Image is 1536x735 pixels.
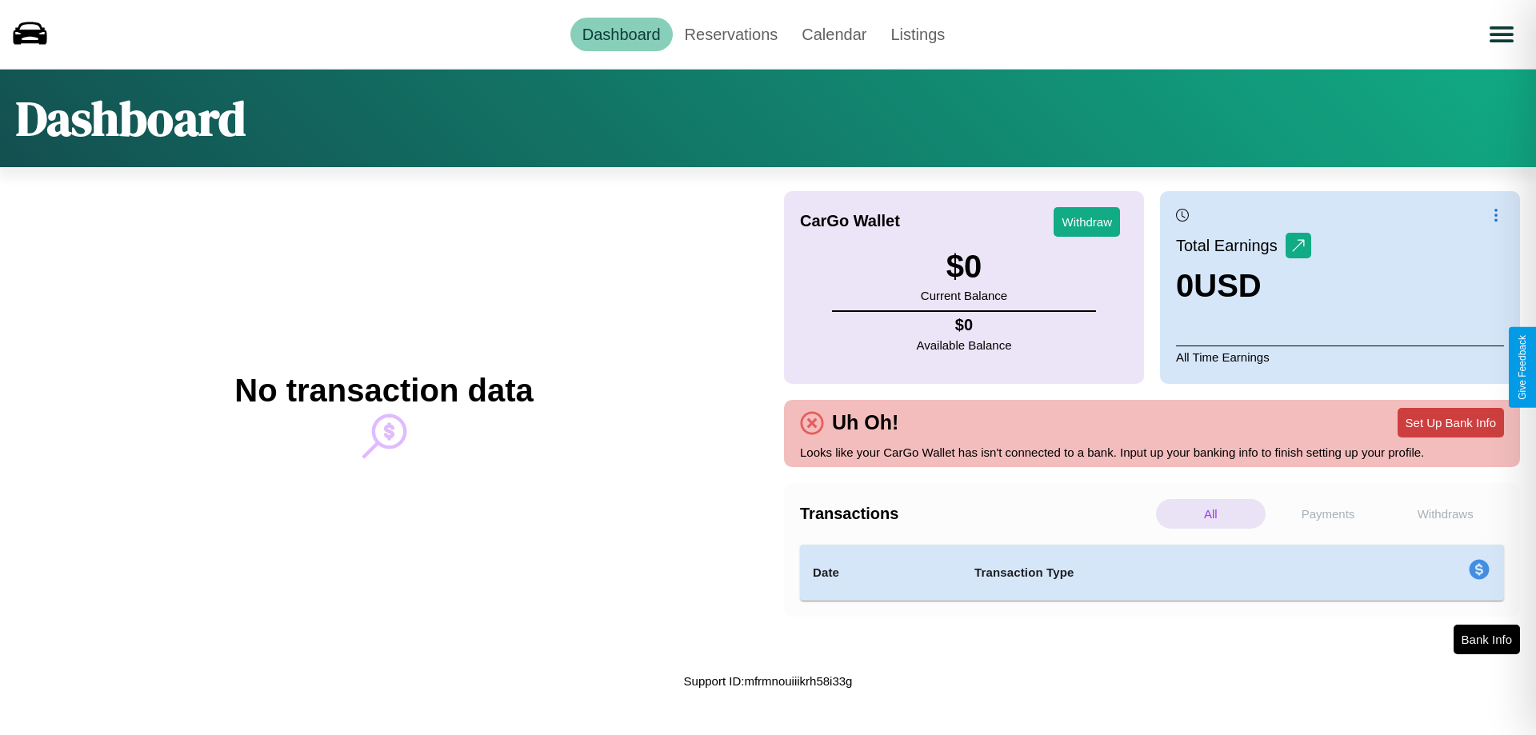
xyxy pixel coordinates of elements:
button: Withdraw [1054,207,1120,237]
a: Dashboard [570,18,673,51]
p: Support ID: mfrmnouiiikrh58i33g [684,670,853,692]
a: Reservations [673,18,790,51]
p: Current Balance [921,285,1007,306]
div: Give Feedback [1517,335,1528,400]
a: Calendar [790,18,878,51]
h2: No transaction data [234,373,533,409]
table: simple table [800,545,1504,601]
p: Withdraws [1390,499,1500,529]
a: Listings [878,18,957,51]
h1: Dashboard [16,86,246,151]
p: Total Earnings [1176,231,1286,260]
p: All [1156,499,1266,529]
button: Set Up Bank Info [1398,408,1504,437]
p: Looks like your CarGo Wallet has isn't connected to a bank. Input up your banking info to finish ... [800,441,1504,463]
h4: Date [813,563,949,582]
h4: $ 0 [917,316,1012,334]
h4: Transaction Type [974,563,1338,582]
h4: Transactions [800,505,1152,523]
h4: CarGo Wallet [800,212,900,230]
p: Available Balance [917,334,1012,356]
p: Payments [1274,499,1383,529]
h3: 0 USD [1176,268,1311,304]
h4: Uh Oh! [824,411,906,434]
button: Open menu [1479,12,1524,57]
button: Bank Info [1454,625,1520,654]
p: All Time Earnings [1176,346,1504,368]
h3: $ 0 [921,249,1007,285]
